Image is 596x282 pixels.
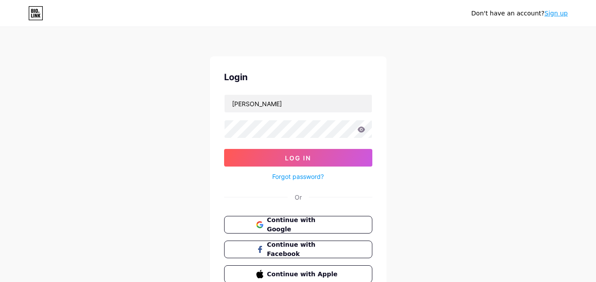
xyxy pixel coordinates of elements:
[295,193,302,202] div: Or
[225,95,372,112] input: Username
[224,149,372,167] button: Log In
[267,240,340,259] span: Continue with Facebook
[544,10,568,17] a: Sign up
[267,215,340,234] span: Continue with Google
[224,241,372,258] button: Continue with Facebook
[224,70,372,84] div: Login
[224,216,372,234] button: Continue with Google
[267,270,340,279] span: Continue with Apple
[285,154,311,162] span: Log In
[471,9,568,18] div: Don't have an account?
[272,172,324,181] a: Forgot password?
